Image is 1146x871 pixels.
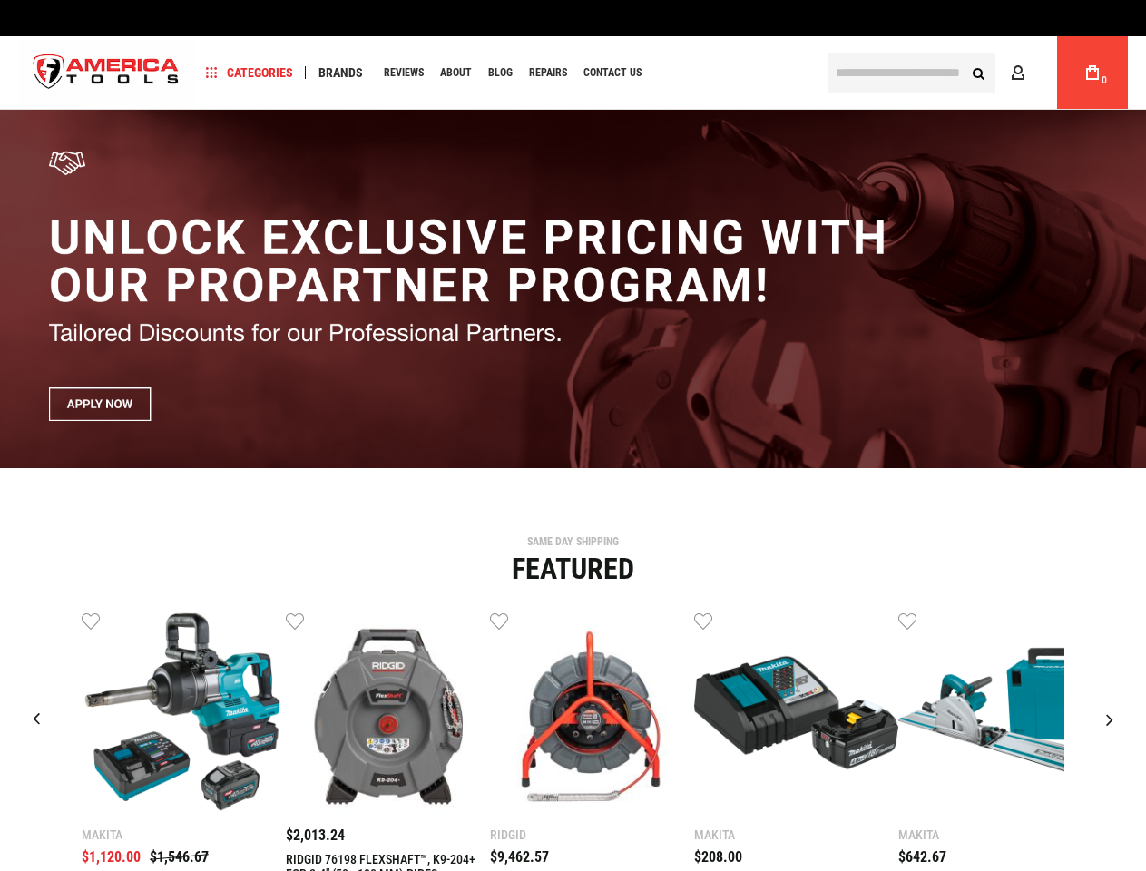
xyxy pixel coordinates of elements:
a: MAKITA BL1840BDC1 18V LXT® LITHIUM-ION BATTERY AND CHARGER STARTER PACK, BL1840B, DC18RC (4.0AH) [694,611,898,819]
div: Makita [82,828,286,841]
div: Makita [694,828,898,841]
img: Makita GWT10T 40V max XGT® Brushless Cordless 4‑Sp. High‑Torque 1" Sq. Drive D‑Handle Extended An... [82,611,286,815]
a: About [432,61,480,85]
a: Blog [480,61,521,85]
button: Search [961,55,995,90]
div: SAME DAY SHIPPING [14,536,1132,547]
img: MAKITA BL1840BDC1 18V LXT® LITHIUM-ION BATTERY AND CHARGER STARTER PACK, BL1840B, DC18RC (4.0AH) [694,611,898,815]
a: RIDGID 76198 FLEXSHAFT™, K9-204+ FOR 2-4 [286,611,490,819]
span: $2,013.24 [286,827,345,844]
img: RIDGID 76883 SEESNAKE® MINI PRO [490,611,694,815]
a: store logo [18,39,194,107]
span: $9,462.57 [490,848,549,866]
a: 0 [1075,36,1110,109]
img: MAKITA SP6000J1 6-1/2" PLUNGE CIRCULAR SAW, 55" GUIDE RAIL, 12 AMP, ELECTRIC BRAKE, CASE [898,611,1102,815]
a: Contact Us [575,61,650,85]
a: RIDGID 76883 SEESNAKE® MINI PRO [490,611,694,819]
a: Brands [310,61,371,85]
div: Ridgid [490,828,694,841]
a: Categories [198,61,301,85]
span: 0 [1102,75,1107,85]
a: Repairs [521,61,575,85]
div: Featured [14,554,1132,583]
span: Repairs [529,67,567,78]
span: $1,546.67 [150,848,209,866]
a: Makita GWT10T 40V max XGT® Brushless Cordless 4‑Sp. High‑Torque 1" Sq. Drive D‑Handle Extended An... [82,611,286,819]
div: Makita [898,828,1102,841]
span: $1,120.00 [82,848,141,866]
span: Reviews [384,67,424,78]
span: About [440,67,472,78]
span: $642.67 [898,848,946,866]
span: Brands [318,66,363,79]
span: Categories [206,66,293,79]
span: Contact Us [583,67,642,78]
img: RIDGID 76198 FLEXSHAFT™, K9-204+ FOR 2-4 [286,611,490,815]
img: America Tools [18,39,194,107]
span: Blog [488,67,513,78]
a: MAKITA SP6000J1 6-1/2" PLUNGE CIRCULAR SAW, 55" GUIDE RAIL, 12 AMP, ELECTRIC BRAKE, CASE [898,611,1102,819]
a: Reviews [376,61,432,85]
span: $208.00 [694,848,742,866]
